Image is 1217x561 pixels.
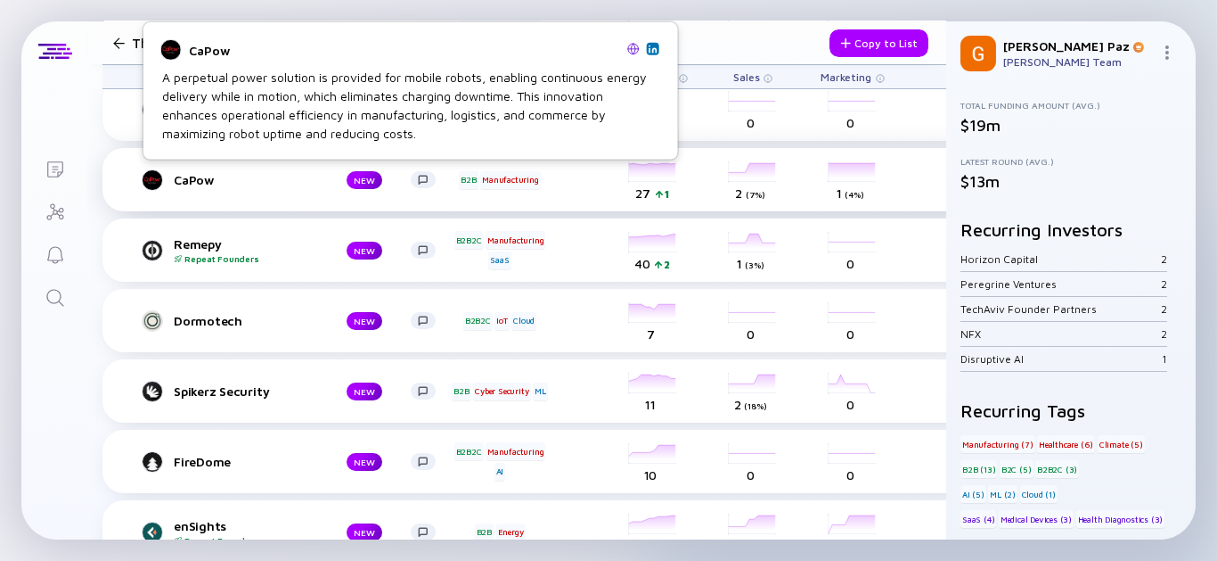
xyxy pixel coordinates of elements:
a: RemepyRepeat FoundersNEW [143,236,450,264]
div: 2 [1161,252,1167,266]
div: B2B2C (3) [1035,460,1079,478]
div: SaaS (4) [960,510,996,528]
div: Climate (5) [1098,435,1145,453]
div: Remepy [174,236,318,264]
img: CaPow Website [627,42,640,54]
a: CaPowNEW [143,169,450,191]
span: Sales [733,70,760,84]
div: Manufacturing [486,231,545,249]
div: Total Funding Amount (Avg.) [960,100,1181,111]
div: NFX [960,327,1161,341]
div: Medical Devices (3) [999,510,1074,528]
div: ML (2) [988,485,1017,503]
div: B2B2C [454,442,484,460]
div: Manufacturing [480,171,540,189]
a: DormotechNEW [143,310,450,332]
div: B2B [475,524,494,541]
img: CaPow Linkedin Page [649,44,658,53]
div: 2 [1161,277,1167,291]
a: Lists [21,146,88,189]
a: enSightsRepeat FoundersNEW [143,518,450,546]
div: B2B2C [463,312,493,330]
span: Marketing [821,70,872,84]
div: Cyber Security [473,383,530,400]
div: Health Diagnostics (3) [1076,510,1165,528]
div: Latest Round (Avg.) [960,156,1181,167]
div: FireDome [174,454,318,469]
div: [PERSON_NAME] Paz [1003,38,1153,54]
div: 2 [1161,302,1167,316]
div: B2B (13) [960,460,997,478]
div: B2C (5) [1000,460,1033,478]
div: Peregrine Ventures [960,277,1161,291]
div: IoT [494,312,509,330]
div: Manufacturing [486,442,545,460]
div: Cloud [511,312,536,330]
div: $19m [960,116,1181,135]
div: Healthcare (6) [1037,435,1095,453]
div: Repeat Founders [174,535,318,546]
a: Reminders [21,232,88,275]
button: Copy to List [829,29,928,57]
div: Manufacturing (7) [960,435,1035,453]
div: B2B [452,383,470,400]
a: Investor Map [21,189,88,232]
div: [PERSON_NAME] Team [1003,55,1153,69]
div: SaaS [488,252,510,269]
div: $13m [960,172,1181,191]
h1: The Marker's Promising Early Stage Startups 2025 [132,35,456,51]
h2: Recurring Tags [960,400,1181,421]
div: 2 [1161,327,1167,341]
h2: Recurring Investors [960,219,1181,240]
img: Gil Profile Picture [960,36,996,71]
div: Spikerz Security [174,384,318,399]
div: Name [129,65,450,88]
a: FireDomeNEW [143,451,450,473]
div: CaPow [174,172,318,187]
img: Menu [1160,45,1174,60]
div: A perpetual power solution is provided for mobile robots, enabling continuous energy delivery whi... [162,68,659,143]
div: AI [494,463,506,481]
div: Repeat Founders [174,253,318,264]
div: Horizon Capital [960,252,1161,266]
div: B2B2C [454,231,484,249]
div: Energy [496,524,526,541]
div: ML [533,383,548,400]
a: Search [21,275,88,318]
div: Dormotech [174,313,318,328]
div: Disruptive AI [960,352,1162,366]
div: Cloud (1) [1020,485,1058,503]
div: CaPow [189,42,620,57]
div: enSights [174,518,318,546]
div: 1 [1162,352,1167,366]
div: AI (5) [960,485,986,503]
div: B2B [459,171,478,189]
a: Spikerz SecurityNEW [143,381,450,402]
div: TechAviv Founder Partners [960,302,1161,316]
